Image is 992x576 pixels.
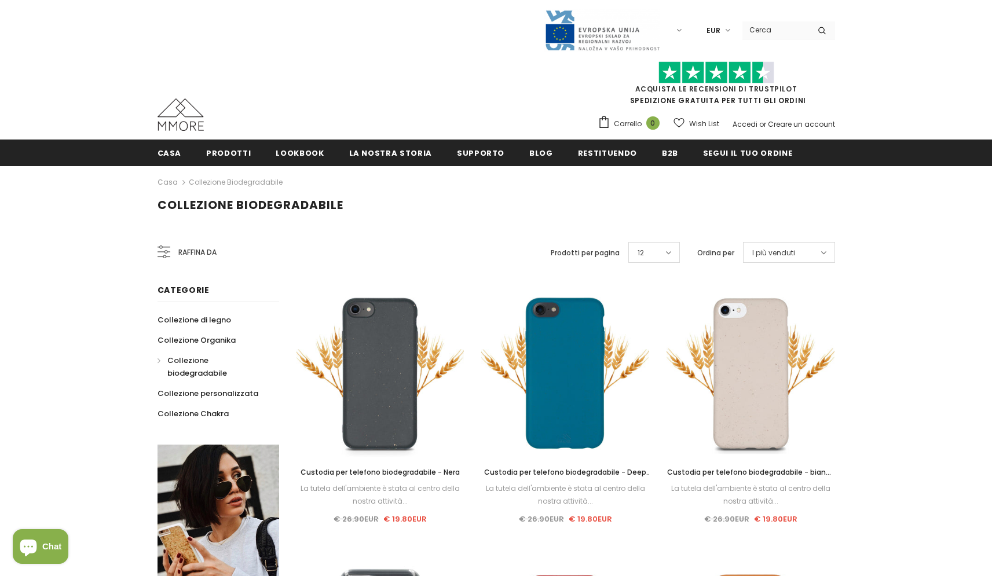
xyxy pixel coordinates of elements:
span: Collezione di legno [158,314,231,325]
a: Collezione Chakra [158,403,229,424]
a: Custodia per telefono biodegradabile - bianco naturale [667,466,834,479]
span: € 26.90EUR [704,513,749,524]
span: or [759,119,766,129]
input: Search Site [742,21,809,38]
a: Creare un account [768,119,835,129]
span: Custodia per telefono biodegradabile - Nera [301,467,460,477]
a: Collezione biodegradabile [158,350,266,383]
span: Categorie [158,284,210,296]
a: supporto [457,140,504,166]
a: Custodia per telefono biodegradabile - Nera [296,466,464,479]
span: EUR [707,25,720,36]
a: B2B [662,140,678,166]
span: Collezione personalizzata [158,388,258,399]
a: Collezione biodegradabile [189,177,283,187]
span: B2B [662,148,678,159]
span: € 19.80EUR [569,513,612,524]
a: Collezione di legno [158,310,231,330]
span: 12 [638,247,644,259]
span: Custodia per telefono biodegradabile - Deep Sea Blue [484,467,651,490]
span: Lookbook [276,148,324,159]
label: Prodotti per pagina [551,247,620,259]
a: Prodotti [206,140,251,166]
a: Acquista le recensioni di TrustPilot [635,84,797,94]
span: I più venduti [752,247,795,259]
img: Javni Razpis [544,9,660,52]
a: Restituendo [578,140,637,166]
span: SPEDIZIONE GRATUITA PER TUTTI GLI ORDINI [598,67,835,105]
span: Wish List [689,118,719,130]
img: Casi MMORE [158,98,204,131]
span: Collezione Chakra [158,408,229,419]
a: Wish List [673,113,719,134]
inbox-online-store-chat: Shopify online store chat [9,529,72,567]
a: Lookbook [276,140,324,166]
label: Ordina per [697,247,734,259]
img: Fidati di Pilot Stars [658,61,774,84]
div: La tutela dell'ambiente è stata al centro della nostra attività... [481,482,649,508]
span: Carrello [614,118,642,130]
a: Segui il tuo ordine [703,140,792,166]
a: Collezione personalizzata [158,383,258,403]
span: Prodotti [206,148,251,159]
span: € 26.90EUR [519,513,564,524]
span: Casa [158,148,182,159]
div: La tutela dell'ambiente è stata al centro della nostra attività... [296,482,464,508]
span: Segui il tuo ordine [703,148,792,159]
span: Collezione Organika [158,335,236,346]
a: Accedi [733,119,757,129]
a: La nostra storia [349,140,432,166]
a: Custodia per telefono biodegradabile - Deep Sea Blue [481,466,649,479]
a: Collezione Organika [158,330,236,350]
a: Carrello 0 [598,115,665,133]
span: € 19.80EUR [754,513,797,524]
span: supporto [457,148,504,159]
div: La tutela dell'ambiente è stata al centro della nostra attività... [667,482,834,508]
span: La nostra storia [349,148,432,159]
span: € 19.80EUR [383,513,427,524]
span: Restituendo [578,148,637,159]
a: Casa [158,140,182,166]
span: Blog [529,148,553,159]
span: 0 [646,116,660,130]
span: Custodia per telefono biodegradabile - bianco naturale [667,467,834,490]
span: Collezione biodegradabile [158,197,343,213]
a: Casa [158,175,178,189]
span: € 26.90EUR [334,513,379,524]
span: Collezione biodegradabile [167,355,227,379]
a: Javni Razpis [544,25,660,35]
a: Blog [529,140,553,166]
span: Raffina da [178,246,217,259]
